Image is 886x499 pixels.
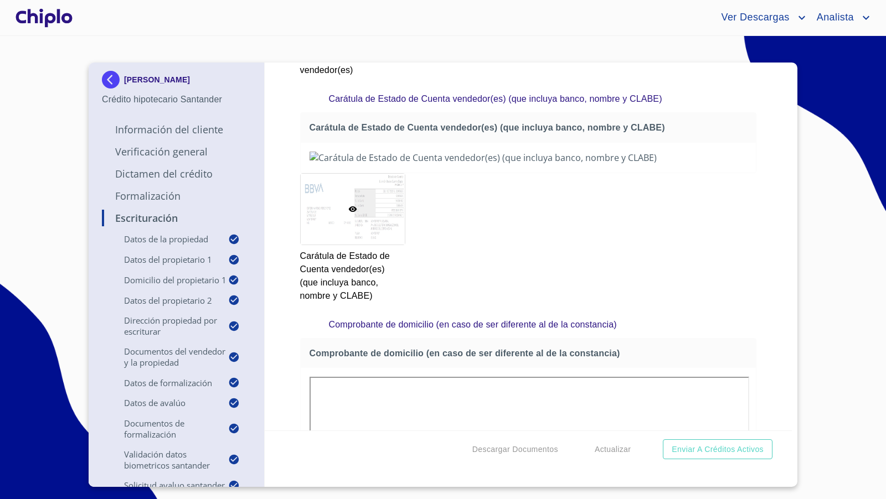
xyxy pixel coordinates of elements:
[310,152,748,164] img: Carátula de Estado de Cuenta vendedor(es) (que incluya banco, nombre y CLABE)
[124,75,190,84] p: [PERSON_NAME]
[102,123,251,136] p: Información del Cliente
[713,9,808,27] button: account of current user
[102,418,228,440] p: Documentos de Formalización
[102,93,251,106] p: Crédito hipotecario Santander
[102,233,228,245] p: Datos de la propiedad
[102,167,251,180] p: Dictamen del Crédito
[472,443,558,456] span: Descargar Documentos
[310,122,752,133] span: Carátula de Estado de Cuenta vendedor(es) (que incluya banco, nombre y CLABE)
[102,397,228,408] p: Datos de Avalúo
[102,315,228,337] p: Dirección Propiedad por Escriturar
[713,9,795,27] span: Ver Descargas
[102,480,228,491] p: Solicitud Avaluo Santander
[102,189,251,202] p: Formalización
[102,71,251,93] div: [PERSON_NAME]
[102,211,251,225] p: Escrituración
[329,318,728,331] p: Comprobante de domicilio (en caso de ser diferente al de la constancia)
[300,245,404,303] p: Carátula de Estado de Cuenta vendedor(es) (que incluya banco, nombre y CLABE)
[102,346,228,368] p: Documentos del vendedor y la propiedad
[102,145,251,158] p: Verificación General
[808,9,859,27] span: Analista
[468,439,563,460] button: Descargar Documentos
[329,92,728,106] p: Carátula de Estado de Cuenta vendedor(es) (que incluya banco, nombre y CLABE)
[310,347,752,359] span: Comprobante de domicilio (en caso de ser diferente al de la constancia)
[102,449,228,471] p: Validación Datos Biometricos Santander
[595,443,631,456] span: Actualizar
[102,254,228,265] p: Datos del propietario 1
[102,274,228,285] p: Domicilio del Propietario 1
[663,439,772,460] button: Enviar a Créditos Activos
[102,377,228,388] p: Datos de Formalización
[590,439,635,460] button: Actualizar
[672,443,764,456] span: Enviar a Créditos Activos
[102,71,124,89] img: Docupass spot blue
[102,295,228,306] p: Datos del propietario 2
[808,9,873,27] button: account of current user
